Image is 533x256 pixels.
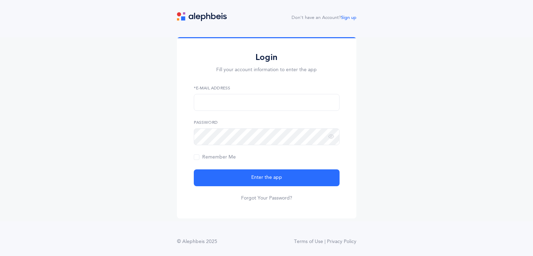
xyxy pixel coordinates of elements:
p: Fill your account information to enter the app [194,66,340,74]
label: Password [194,119,340,126]
div: © Alephbeis 2025 [177,238,217,245]
a: Terms of Use | Privacy Policy [294,238,356,245]
span: Enter the app [251,174,282,181]
div: Don't have an Account? [292,14,356,21]
h2: Login [194,52,340,63]
a: Forgot Your Password? [241,195,292,202]
button: Enter the app [194,169,340,186]
span: Remember Me [194,154,236,160]
img: logo.svg [177,12,227,21]
a: Sign up [341,15,356,20]
label: *E-Mail Address [194,85,340,91]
